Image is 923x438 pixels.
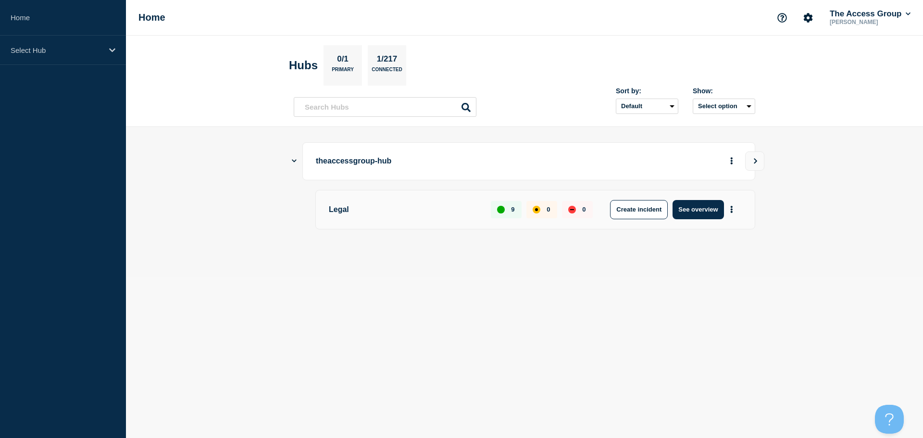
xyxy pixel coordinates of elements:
[798,8,818,28] button: Account settings
[725,152,738,170] button: More actions
[828,9,912,19] button: The Access Group
[289,59,318,72] h2: Hubs
[725,200,738,218] button: More actions
[294,97,476,117] input: Search Hubs
[329,200,480,219] p: Legal
[616,99,678,114] select: Sort by
[693,99,755,114] button: Select option
[693,87,755,95] div: Show:
[610,200,668,219] button: Create incident
[673,200,723,219] button: See overview
[373,54,401,67] p: 1/217
[334,54,352,67] p: 0/1
[292,158,297,165] button: Show Connected Hubs
[568,206,576,213] div: down
[11,46,103,54] p: Select Hub
[138,12,165,23] h1: Home
[497,206,505,213] div: up
[372,67,402,77] p: Connected
[332,67,354,77] p: Primary
[616,87,678,95] div: Sort by:
[745,151,764,171] button: View
[828,19,912,25] p: [PERSON_NAME]
[875,405,904,434] iframe: Help Scout Beacon - Open
[547,206,550,213] p: 0
[582,206,586,213] p: 0
[511,206,514,213] p: 9
[316,152,582,170] p: theaccessgroup-hub
[772,8,792,28] button: Support
[533,206,540,213] div: affected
